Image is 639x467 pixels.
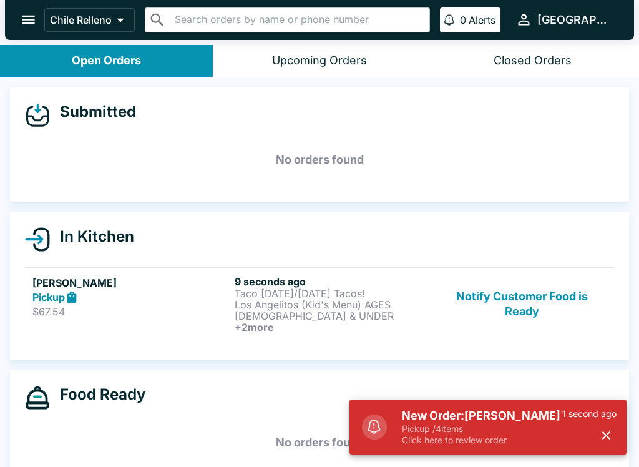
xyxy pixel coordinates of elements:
[32,305,230,318] p: $67.54
[72,54,141,68] div: Open Orders
[235,299,432,322] p: Los Angelitos (Kid's Menu) AGES [DEMOGRAPHIC_DATA] & UNDER
[25,137,614,182] h5: No orders found
[272,54,367,68] div: Upcoming Orders
[50,102,136,121] h4: Submitted
[50,385,145,404] h4: Food Ready
[32,291,65,303] strong: Pickup
[562,408,617,420] p: 1 second ago
[235,275,432,288] h6: 9 seconds ago
[12,4,44,36] button: open drawer
[44,8,135,32] button: Chile Relleno
[50,227,134,246] h4: In Kitchen
[25,267,614,340] a: [PERSON_NAME]Pickup$67.549 seconds agoTaco [DATE]/[DATE] Tacos!Los Angelitos (Kid's Menu) AGES [D...
[235,322,432,333] h6: + 2 more
[32,275,230,290] h5: [PERSON_NAME]
[510,6,619,33] button: [GEOGRAPHIC_DATA]
[402,435,562,446] p: Click here to review order
[50,14,112,26] p: Chile Relleno
[494,54,572,68] div: Closed Orders
[25,420,614,465] h5: No orders found
[171,11,424,29] input: Search orders by name or phone number
[402,408,562,423] h5: New Order: [PERSON_NAME]
[469,14,495,26] p: Alerts
[537,12,614,27] div: [GEOGRAPHIC_DATA]
[235,288,432,299] p: Taco [DATE]/[DATE] Tacos!
[402,423,562,435] p: Pickup / 4 items
[437,275,607,333] button: Notify Customer Food is Ready
[460,14,466,26] p: 0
